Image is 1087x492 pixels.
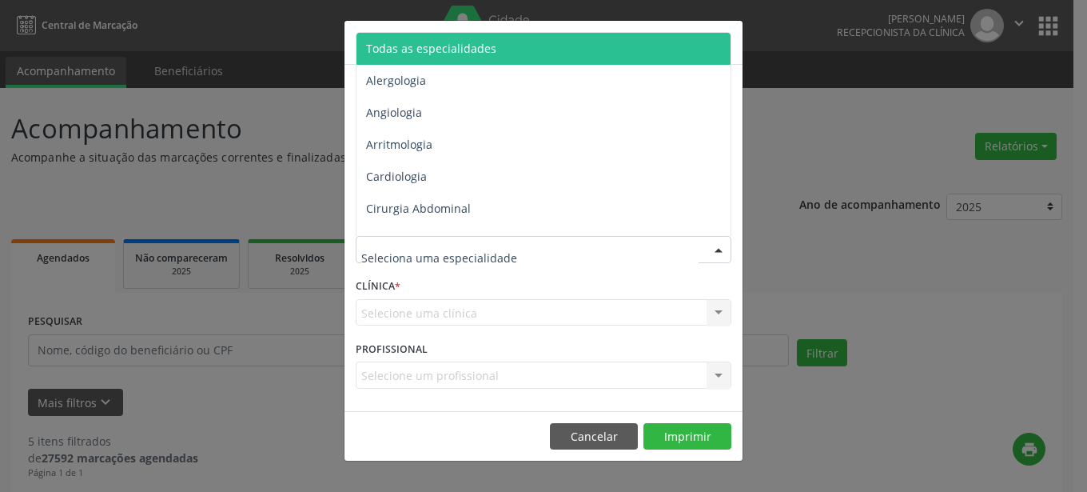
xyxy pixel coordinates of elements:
[356,274,400,299] label: CLÍNICA
[361,242,699,274] input: Seleciona uma especialidade
[366,233,464,248] span: Cirurgia Bariatrica
[356,32,539,53] h5: Relatório de agendamentos
[711,21,743,60] button: Close
[550,423,638,450] button: Cancelar
[356,337,428,362] label: PROFISSIONAL
[366,73,426,88] span: Alergologia
[366,201,471,216] span: Cirurgia Abdominal
[366,105,422,120] span: Angiologia
[643,423,731,450] button: Imprimir
[366,169,427,184] span: Cardiologia
[366,137,432,152] span: Arritmologia
[366,41,496,56] span: Todas as especialidades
